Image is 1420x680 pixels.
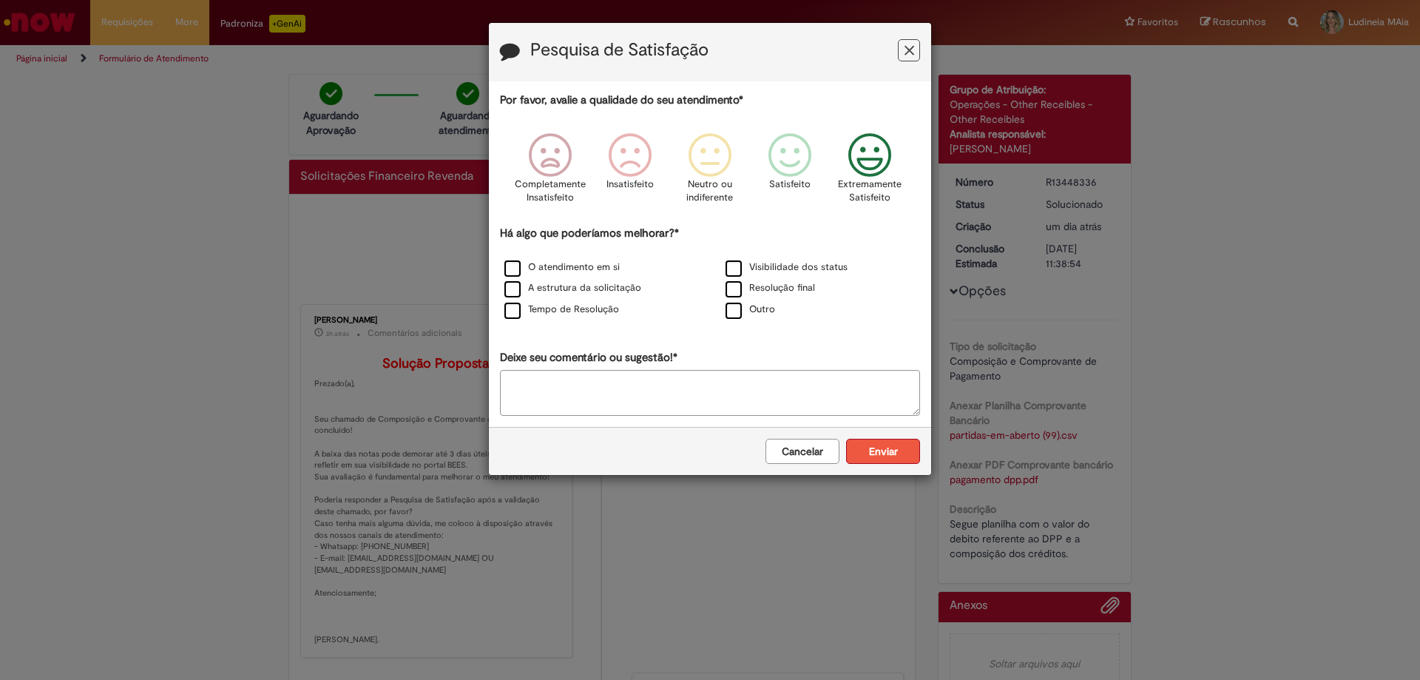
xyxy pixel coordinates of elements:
[500,92,743,108] label: Por favor, avalie a qualidade do seu atendimento*
[504,303,619,317] label: Tempo de Resolução
[515,178,586,205] p: Completamente Insatisfeito
[530,41,709,60] label: Pesquisa de Satisfação
[752,122,828,223] div: Satisfeito
[606,178,654,192] p: Insatisfeito
[769,178,811,192] p: Satisfeito
[504,260,620,275] label: O atendimento em si
[672,122,748,223] div: Neutro ou indiferente
[683,178,737,205] p: Neutro ou indiferente
[765,439,839,464] button: Cancelar
[726,281,815,295] label: Resolução final
[838,178,902,205] p: Extremamente Satisfeito
[592,122,668,223] div: Insatisfeito
[726,260,848,275] label: Visibilidade dos status
[504,281,641,295] label: A estrutura da solicitação
[500,350,677,366] label: Deixe seu comentário ou sugestão!*
[846,439,920,464] button: Enviar
[832,122,907,223] div: Extremamente Satisfeito
[500,226,920,321] div: Há algo que poderíamos melhorar?*
[726,303,775,317] label: Outro
[512,122,587,223] div: Completamente Insatisfeito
